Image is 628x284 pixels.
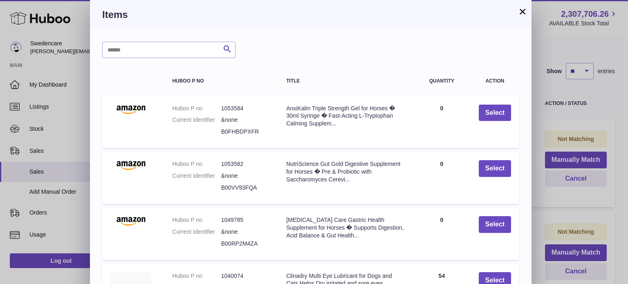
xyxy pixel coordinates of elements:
[286,160,405,183] div: NutriScience Gut Gold Digestive Supplement for Horses � Pre & Probiotic with Saccharomyces Cerevi...
[413,208,471,260] td: 0
[102,8,519,21] h3: Items
[221,116,270,124] dd: &none
[278,70,413,92] th: Title
[221,105,270,112] dd: 1053584
[286,105,405,128] div: AnxiKalm Triple Strength Gel for Horses � 30ml Syringe � Fast-Acting L-Tryptophan Calming Supplem...
[110,105,151,114] img: AnxiKalm Triple Strength Gel for Horses � 30ml Syringe � Fast-Acting L-Tryptophan Calming Supplem...
[172,216,221,224] dt: Huboo P no
[479,105,511,121] button: Select
[172,272,221,280] dt: Huboo P no
[479,160,511,177] button: Select
[221,172,270,180] dd: &none
[479,216,511,233] button: Select
[221,184,270,192] dd: B00VV93FQA
[110,216,151,226] img: Gastro Care Gastric Health Supplement for Horses � Supports Digestion, Acid Balance & Gut Health...
[110,160,151,170] img: NutriScience Gut Gold Digestive Supplement for Horses � Pre & Probiotic with Saccharomyces Cerevi...
[471,70,519,92] th: Action
[164,70,278,92] th: Huboo P no
[172,105,221,112] dt: Huboo P no
[221,272,270,280] dd: 1040074
[221,160,270,168] dd: 1053582
[221,128,270,136] dd: B0FHBDPXFR
[172,160,221,168] dt: Huboo P no
[221,240,270,248] dd: B00RP2M4ZA
[172,172,221,180] dt: Current Identifier
[413,96,471,148] td: 0
[286,216,405,239] div: [MEDICAL_DATA] Care Gastric Health Supplement for Horses � Supports Digestion, Acid Balance & Gut...
[413,70,471,92] th: Quantity
[221,228,270,236] dd: &none
[172,228,221,236] dt: Current Identifier
[221,216,270,224] dd: 1049785
[518,7,527,16] button: ×
[413,152,471,204] td: 0
[172,116,221,124] dt: Current Identifier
